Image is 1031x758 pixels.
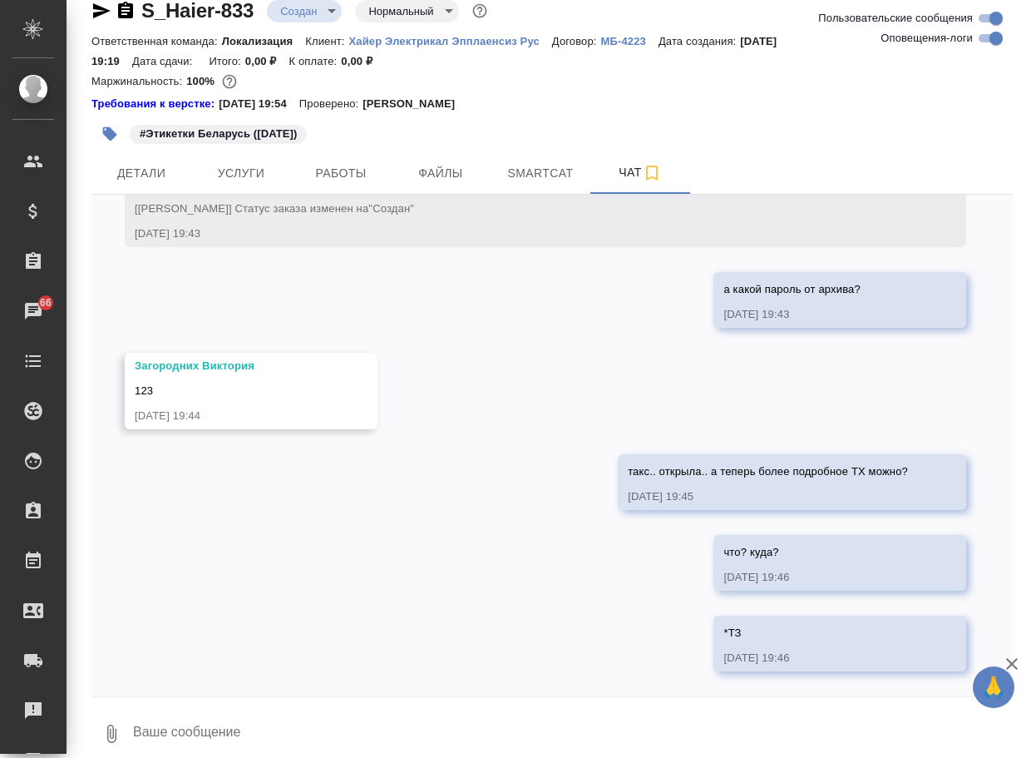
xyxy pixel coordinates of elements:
div: [DATE] 19:46 [723,650,908,666]
p: Дата создания: [659,35,740,47]
div: Нажми, чтобы открыть папку с инструкцией [91,96,219,112]
p: Итого: [209,55,244,67]
p: Хайер Электрикал Эпплаенсиз Рус [349,35,552,47]
p: Договор: [552,35,601,47]
span: Чат [600,162,680,183]
span: а какой пароль от архива? [723,283,861,295]
a: МБ-4223 [601,33,659,47]
span: Smartcat [501,163,580,184]
p: Ответственная команда: [91,35,222,47]
p: 0,00 ₽ [341,55,385,67]
span: Услуги [201,163,281,184]
button: 0 [219,71,240,92]
svg: Подписаться [642,163,662,183]
div: [DATE] 19:43 [135,225,908,242]
button: Добавить тэг [91,116,128,152]
p: Локализация [222,35,306,47]
p: #Этикетки Беларусь ([DATE]) [140,126,297,142]
div: [DATE] 19:46 [723,569,908,586]
p: Дата сдачи: [132,55,196,67]
a: Требования к верстке: [91,96,219,112]
button: Создан [275,4,322,18]
div: Загородних Виктория [135,358,319,374]
span: 66 [30,295,62,311]
button: Скопировать ссылку [116,1,136,21]
span: Этикетки Беларусь (03.09.2025) [128,126,308,140]
p: Маржинальность: [91,75,186,87]
p: Клиент: [305,35,348,47]
p: 100% [186,75,219,87]
span: Работы [301,163,381,184]
span: Пользовательские сообщения [818,10,973,27]
span: Детали [101,163,181,184]
button: Скопировать ссылку для ЯМессенджера [91,1,111,21]
div: [DATE] 19:45 [628,488,908,505]
span: что? куда? [723,546,778,558]
button: Нормальный [363,4,438,18]
span: 🙏 [979,670,1008,705]
p: 0,00 ₽ [245,55,289,67]
p: МБ-4223 [601,35,659,47]
p: Проверено: [299,96,363,112]
span: "Создан" [368,202,414,215]
a: 66 [4,290,62,332]
a: Хайер Электрикал Эпплаенсиз Рус [349,33,552,47]
p: [DATE] 19:54 [219,96,299,112]
button: 🙏 [973,666,1014,708]
span: [[PERSON_NAME]] Статус заказа изменен на [135,202,414,215]
div: [DATE] 19:43 [723,306,908,323]
span: Файлы [401,163,481,184]
div: [DATE] 19:44 [135,408,319,424]
span: 123 [135,384,153,397]
p: К оплате: [289,55,342,67]
span: Оповещения-логи [881,30,973,47]
span: такс.. открыла.. а теперь более подробное ТХ можно? [628,465,908,478]
p: [PERSON_NAME] [363,96,467,112]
